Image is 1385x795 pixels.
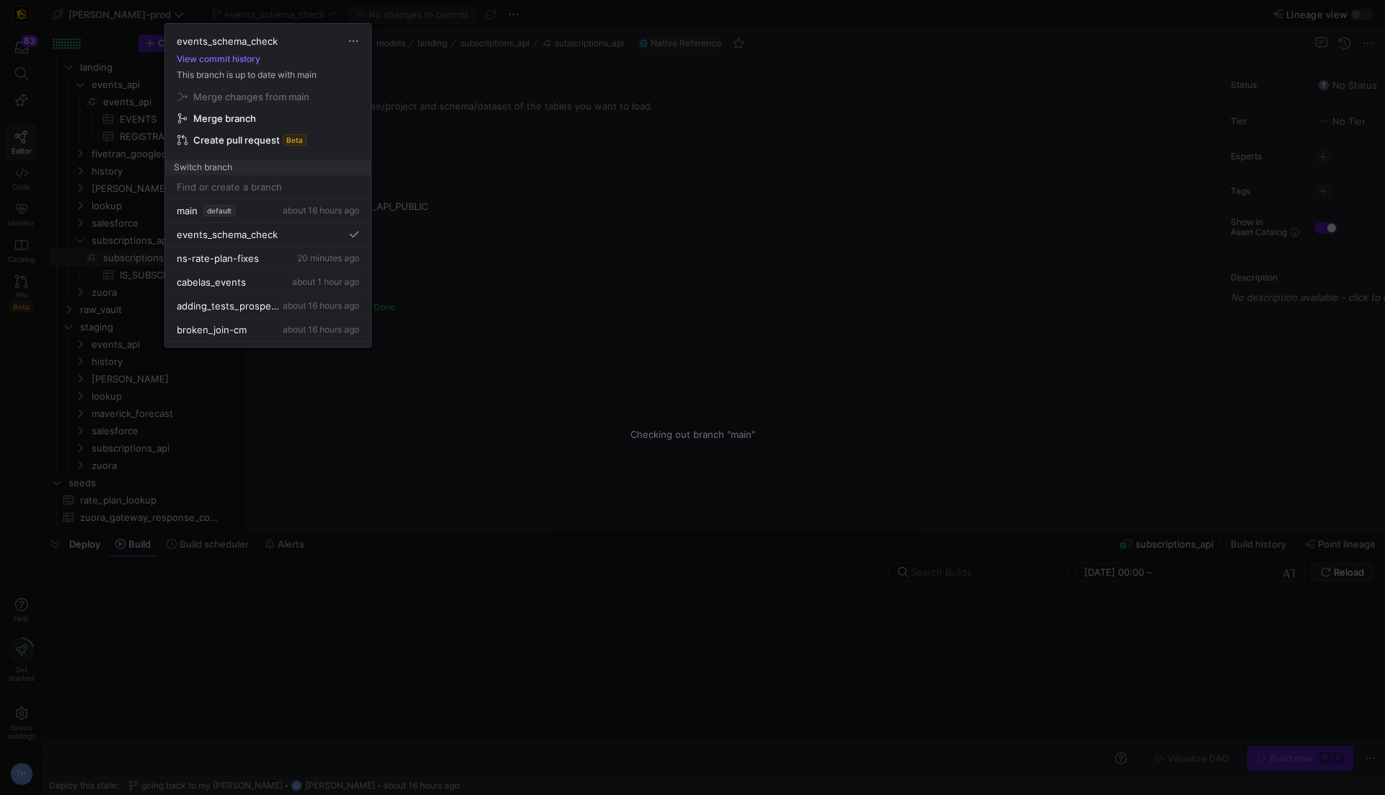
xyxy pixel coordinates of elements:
[171,107,365,129] button: Merge branch
[283,134,307,146] span: Beta
[292,276,359,287] span: about 1 hour ago
[203,205,235,216] span: default
[165,70,371,80] p: This branch is up to date with main
[177,205,198,216] span: main
[171,129,365,151] button: Create pull requestBeta
[283,205,359,216] span: about 16 hours ago
[177,229,278,240] span: events_schema_check
[177,35,278,47] span: events_schema_check
[283,300,359,311] span: about 16 hours ago
[177,276,246,288] span: cabelas_events
[177,300,280,312] span: adding_tests_prospects
[165,54,272,64] button: View commit history
[177,181,359,193] input: Find or create a branch
[193,113,256,124] span: Merge branch
[297,252,359,263] span: 20 minutes ago
[177,324,247,335] span: broken_join-cm
[283,324,359,335] span: about 16 hours ago
[177,252,259,264] span: ns-rate-plan-fixes
[193,134,280,146] span: Create pull request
